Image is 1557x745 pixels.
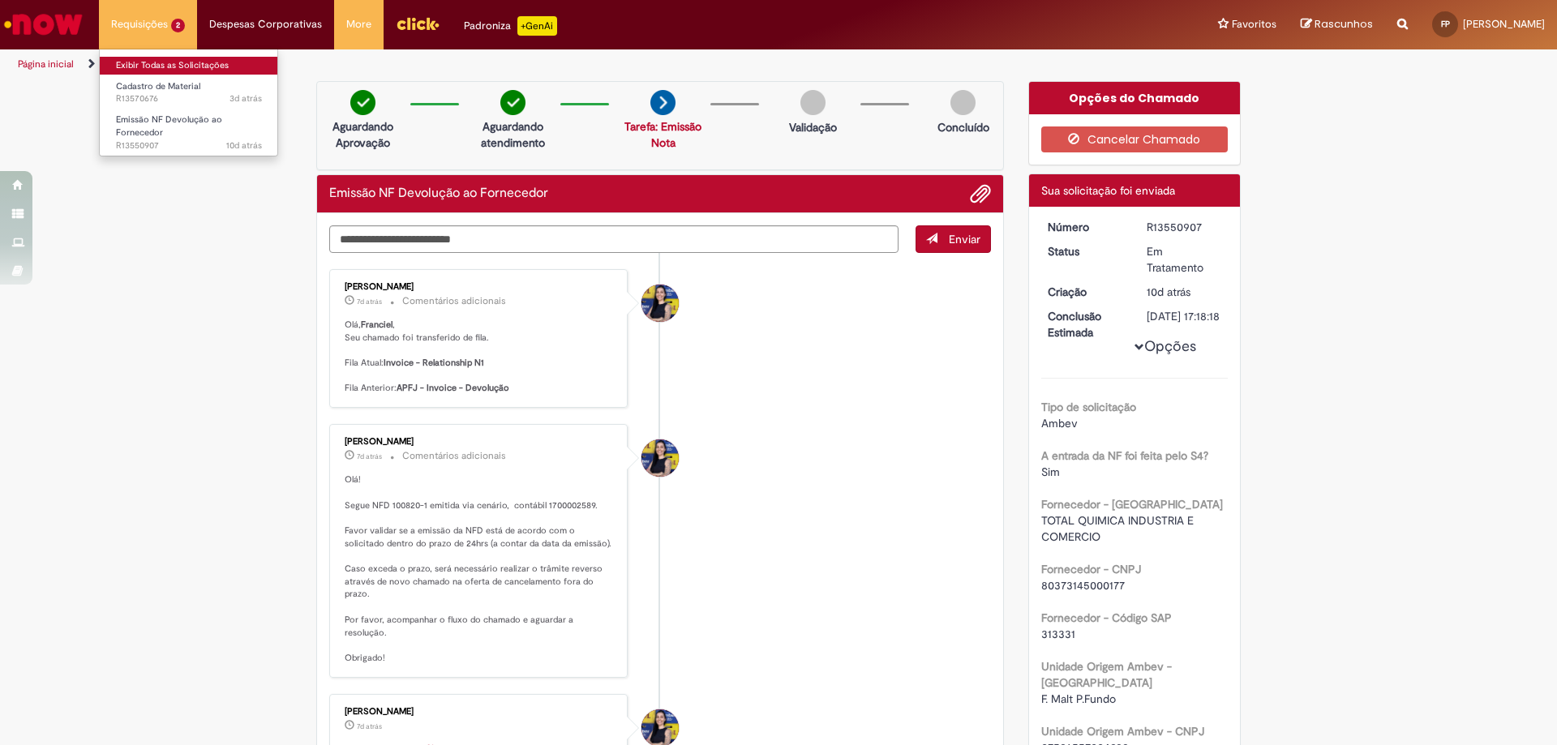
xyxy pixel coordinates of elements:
[916,225,991,253] button: Enviar
[226,139,262,152] time: 19/09/2025 14:18:16
[474,118,552,151] p: Aguardando atendimento
[949,232,980,246] span: Enviar
[116,80,200,92] span: Cadastro de Material
[12,49,1026,79] ul: Trilhas de página
[345,473,615,665] p: Olá! Segue NFD 100820-1 emitida via cenário, contábil 1700002589. Favor validar se a emissão da N...
[1036,284,1135,300] dt: Criação
[397,382,509,394] b: APFJ - Invoice - Devolução
[350,90,375,115] img: check-circle-green.png
[345,282,615,292] div: [PERSON_NAME]
[361,319,392,331] b: Franciel
[116,92,262,105] span: R13570676
[229,92,262,105] span: 3d atrás
[1041,513,1197,544] span: TOTAL QUIMICA INDUSTRIA E COMERCIO
[357,297,382,306] span: 7d atrás
[1147,219,1222,235] div: R13550907
[464,16,557,36] div: Padroniza
[500,90,525,115] img: check-circle-green.png
[970,183,991,204] button: Adicionar anexos
[226,139,262,152] span: 10d atrás
[402,294,506,308] small: Comentários adicionais
[1041,400,1136,414] b: Tipo de solicitação
[937,119,989,135] p: Concluído
[1147,285,1190,299] span: 10d atrás
[345,707,615,717] div: [PERSON_NAME]
[1147,308,1222,324] div: [DATE] 17:18:18
[384,357,484,369] b: Invoice - Relationship N1
[1147,285,1190,299] time: 19/09/2025 14:18:15
[99,49,278,156] ul: Requisições
[1041,691,1116,706] span: F. Malt P.Fundo
[100,57,278,75] a: Exibir Todas as Solicitações
[1041,578,1125,593] span: 80373145000177
[116,113,222,139] span: Emissão NF Devolução ao Fornecedor
[100,78,278,108] a: Aberto R13570676 : Cadastro de Material
[345,319,615,395] p: Olá, , Seu chamado foi transferido de fila. Fila Atual: Fila Anterior:
[357,721,382,731] time: 22/09/2025 17:08:07
[2,8,85,41] img: ServiceNow
[346,16,371,32] span: More
[1041,465,1060,479] span: Sim
[1232,16,1276,32] span: Favoritos
[171,19,185,32] span: 2
[641,285,679,322] div: Melissa Paduani
[357,721,382,731] span: 7d atrás
[116,139,262,152] span: R13550907
[950,90,976,115] img: img-circle-grey.png
[1147,243,1222,276] div: Em Tratamento
[329,186,548,201] h2: Emissão NF Devolução ao Fornecedor Histórico de tíquete
[396,11,440,36] img: click_logo_yellow_360x200.png
[1041,126,1229,152] button: Cancelar Chamado
[1041,448,1208,463] b: A entrada da NF foi feita pelo S4?
[1036,219,1135,235] dt: Número
[209,16,322,32] span: Despesas Corporativas
[329,225,899,253] textarea: Digite sua mensagem aqui...
[650,90,676,115] img: arrow-next.png
[1147,284,1222,300] div: 19/09/2025 14:18:15
[641,439,679,477] div: Melissa Paduani
[1463,17,1545,31] span: [PERSON_NAME]
[1301,17,1373,32] a: Rascunhos
[1041,627,1075,641] span: 313331
[1029,82,1241,114] div: Opções do Chamado
[1041,183,1175,198] span: Sua solicitação foi enviada
[1041,562,1141,576] b: Fornecedor - CNPJ
[624,119,701,150] a: Tarefa: Emissão Nota
[1041,416,1078,430] span: Ambev
[789,119,837,135] p: Validação
[517,16,557,36] p: +GenAi
[1036,243,1135,259] dt: Status
[402,449,506,463] small: Comentários adicionais
[345,437,615,447] div: [PERSON_NAME]
[1041,610,1172,625] b: Fornecedor - Código SAP
[1041,724,1204,739] b: Unidade Origem Ambev - CNPJ
[229,92,262,105] time: 26/09/2025 13:50:43
[111,16,168,32] span: Requisições
[1441,19,1450,29] span: FP
[100,111,278,146] a: Aberto R13550907 : Emissão NF Devolução ao Fornecedor
[1315,16,1373,32] span: Rascunhos
[324,118,402,151] p: Aguardando Aprovação
[1041,497,1223,512] b: Fornecedor - [GEOGRAPHIC_DATA]
[1036,308,1135,340] dt: Conclusão Estimada
[357,297,382,306] time: 22/09/2025 17:08:20
[18,58,74,71] a: Página inicial
[357,452,382,461] span: 7d atrás
[1041,659,1172,690] b: Unidade Origem Ambev - [GEOGRAPHIC_DATA]
[357,452,382,461] time: 22/09/2025 17:08:16
[800,90,826,115] img: img-circle-grey.png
